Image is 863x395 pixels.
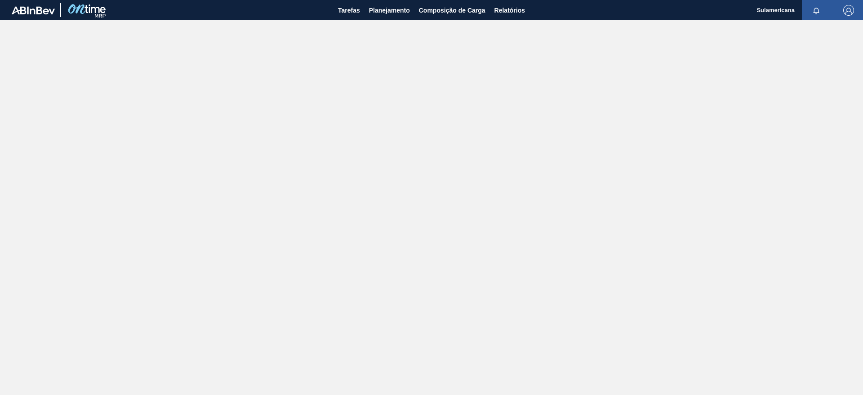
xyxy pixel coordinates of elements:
img: Logout [843,5,854,16]
span: Planejamento [369,5,410,16]
span: Tarefas [338,5,360,16]
button: Notificações [802,4,831,17]
span: Composição de Carga [419,5,485,16]
span: Relatórios [494,5,525,16]
img: TNhmsLtSVTkK8tSr43FrP2fwEKptu5GPRR3wAAAABJRU5ErkJggg== [12,6,55,14]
